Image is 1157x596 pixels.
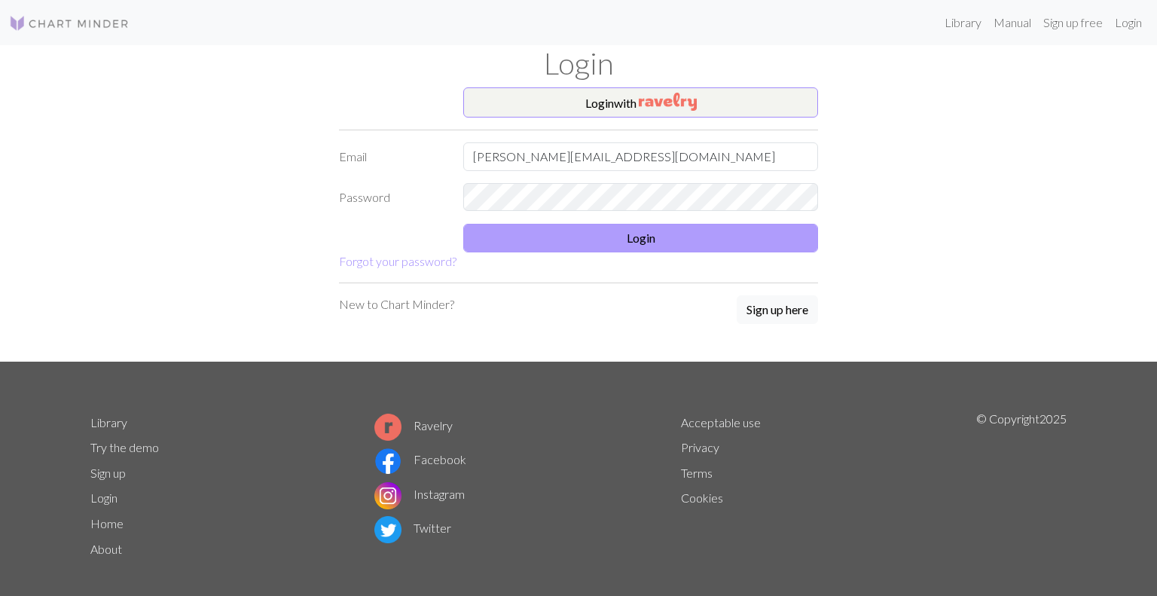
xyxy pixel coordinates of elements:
[339,254,456,268] a: Forgot your password?
[463,224,818,252] button: Login
[9,14,130,32] img: Logo
[374,452,466,466] a: Facebook
[1109,8,1148,38] a: Login
[681,440,719,454] a: Privacy
[681,466,713,480] a: Terms
[90,466,126,480] a: Sign up
[737,295,818,326] a: Sign up here
[90,415,127,429] a: Library
[737,295,818,324] button: Sign up here
[374,487,465,501] a: Instagram
[90,516,124,530] a: Home
[681,415,761,429] a: Acceptable use
[374,418,453,432] a: Ravelry
[81,45,1076,81] h1: Login
[976,410,1067,562] p: © Copyright 2025
[330,183,454,212] label: Password
[374,414,401,441] img: Ravelry logo
[90,542,122,556] a: About
[1037,8,1109,38] a: Sign up free
[339,295,454,313] p: New to Chart Minder?
[374,448,401,475] img: Facebook logo
[374,516,401,543] img: Twitter logo
[939,8,988,38] a: Library
[90,440,159,454] a: Try the demo
[639,93,697,111] img: Ravelry
[90,491,118,505] a: Login
[330,142,454,171] label: Email
[463,87,818,118] button: Loginwith
[681,491,723,505] a: Cookies
[988,8,1037,38] a: Manual
[374,482,401,509] img: Instagram logo
[374,521,451,535] a: Twitter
